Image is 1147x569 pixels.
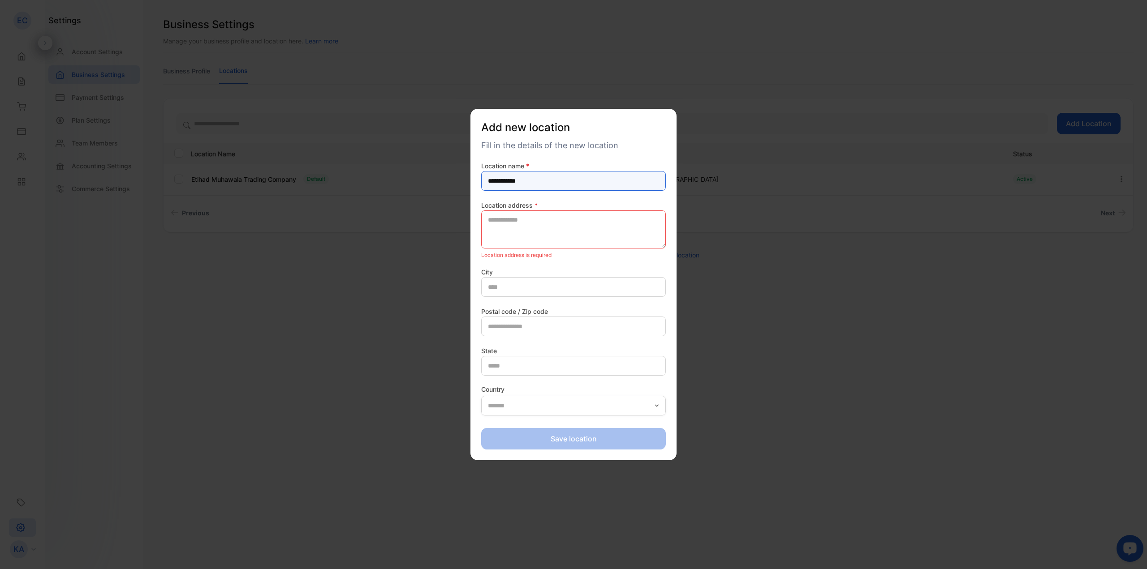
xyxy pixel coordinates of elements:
button: Open LiveChat chat widget [7,4,34,30]
p: Location address is required [481,251,666,261]
label: Postal code / Zip code [481,308,548,315]
label: Location name [481,162,529,170]
p: Fill in the details of the new location [481,139,666,151]
h1: Add new location [481,120,666,136]
label: Country [481,385,666,394]
button: Save location [481,428,666,449]
label: Location address [481,201,538,209]
label: City [481,268,493,276]
label: State [481,347,497,355]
